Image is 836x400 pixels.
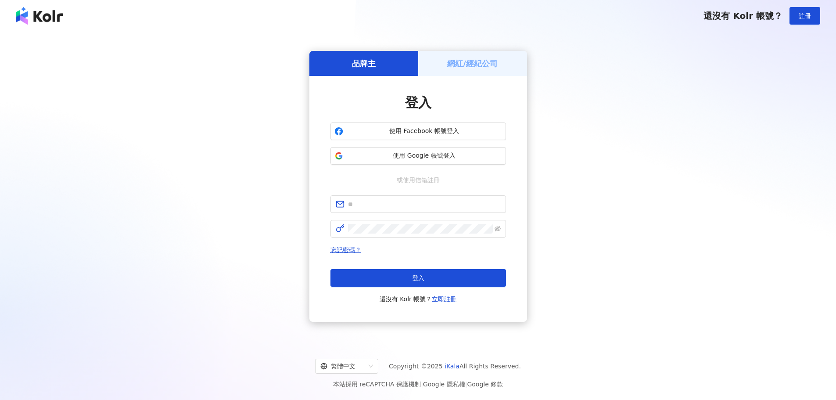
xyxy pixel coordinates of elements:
[389,361,521,371] span: Copyright © 2025 All Rights Reserved.
[421,381,423,388] span: |
[447,58,498,69] h5: 網紅/經紀公司
[330,269,506,287] button: 登入
[391,175,446,185] span: 或使用信箱註冊
[333,379,503,389] span: 本站採用 reCAPTCHA 保護機制
[347,151,502,160] span: 使用 Google 帳號登入
[320,359,365,373] div: 繁體中文
[703,11,782,21] span: 還沒有 Kolr 帳號？
[352,58,376,69] h5: 品牌主
[465,381,467,388] span: |
[412,274,424,281] span: 登入
[467,381,503,388] a: Google 條款
[799,12,811,19] span: 註冊
[347,127,502,136] span: 使用 Facebook 帳號登入
[495,226,501,232] span: eye-invisible
[380,294,457,304] span: 還沒有 Kolr 帳號？
[432,295,456,303] a: 立即註冊
[423,381,465,388] a: Google 隱私權
[405,95,431,110] span: 登入
[330,147,506,165] button: 使用 Google 帳號登入
[789,7,820,25] button: 註冊
[16,7,63,25] img: logo
[330,246,361,253] a: 忘記密碼？
[330,123,506,140] button: 使用 Facebook 帳號登入
[445,363,459,370] a: iKala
